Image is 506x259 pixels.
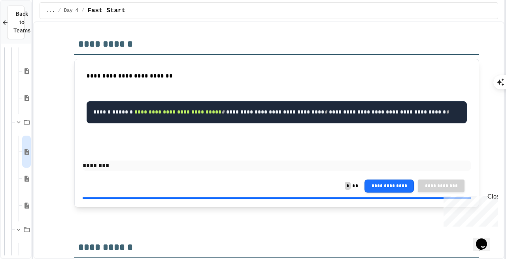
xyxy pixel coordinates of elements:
[13,10,30,35] span: Back to Teams
[87,6,125,15] span: Fast Start
[440,193,498,227] iframe: chat widget
[46,8,55,14] span: ...
[3,3,55,50] div: Chat with us now!Close
[7,6,25,39] button: Back to Teams
[473,227,498,251] iframe: chat widget
[64,8,78,14] span: Day 4
[81,8,84,14] span: /
[58,8,61,14] span: /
